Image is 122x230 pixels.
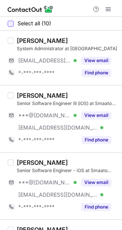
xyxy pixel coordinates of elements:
button: Reveal Button [81,136,111,144]
div: Senior Software Engineer III (iOS) at Smaato (Now part of Verve Group) [17,100,117,107]
button: Reveal Button [81,69,111,77]
span: ***@[DOMAIN_NAME] [18,179,71,186]
button: Reveal Button [81,57,111,64]
div: [PERSON_NAME] [17,159,68,166]
span: [EMAIL_ADDRESS][DOMAIN_NAME] [18,191,98,198]
button: Reveal Button [81,203,111,211]
span: [EMAIL_ADDRESS][DOMAIN_NAME] [18,124,98,131]
div: [PERSON_NAME] [17,92,68,99]
span: [EMAIL_ADDRESS][DOMAIN_NAME] [18,57,71,64]
img: ContactOut v5.3.10 [8,5,53,14]
div: Senior Software Engineer - iOS at Smaato (Now part of Verve Group) [17,167,117,174]
div: System Administrator at [GEOGRAPHIC_DATA] [17,45,117,52]
button: Reveal Button [81,179,111,186]
button: Reveal Button [81,112,111,119]
div: [PERSON_NAME] [17,37,68,44]
span: ***@[DOMAIN_NAME] [18,112,71,119]
span: Select all (10) [18,20,51,26]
